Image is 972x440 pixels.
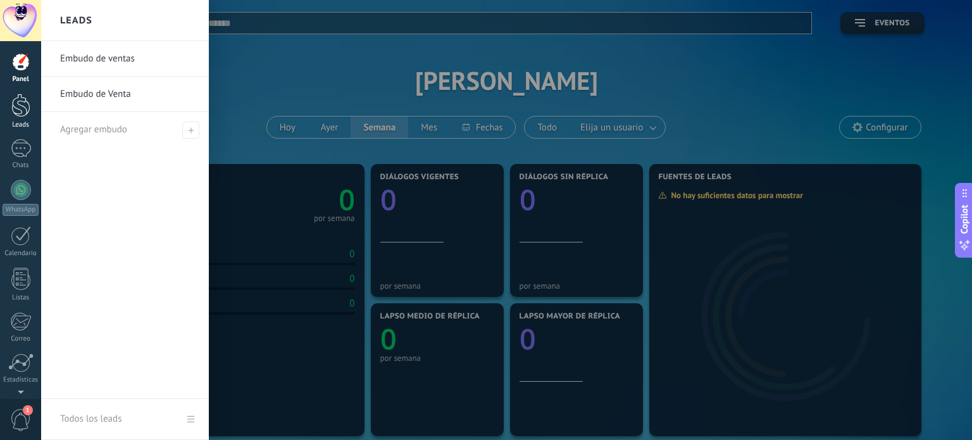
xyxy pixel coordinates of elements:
[60,123,127,135] span: Agregar embudo
[60,41,196,77] a: Embudo de ventas
[3,204,39,216] div: WhatsApp
[23,405,33,415] span: 1
[3,249,39,258] div: Calendario
[60,77,196,112] a: Embudo de Venta
[3,75,39,84] div: Panel
[3,294,39,302] div: Listas
[182,122,199,139] span: Agregar embudo
[60,401,121,437] div: Todos los leads
[3,121,39,129] div: Leads
[3,161,39,170] div: Chats
[41,399,209,440] a: Todos los leads
[958,204,971,234] span: Copilot
[60,1,92,41] h2: Leads
[3,376,39,384] div: Estadísticas
[3,335,39,343] div: Correo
